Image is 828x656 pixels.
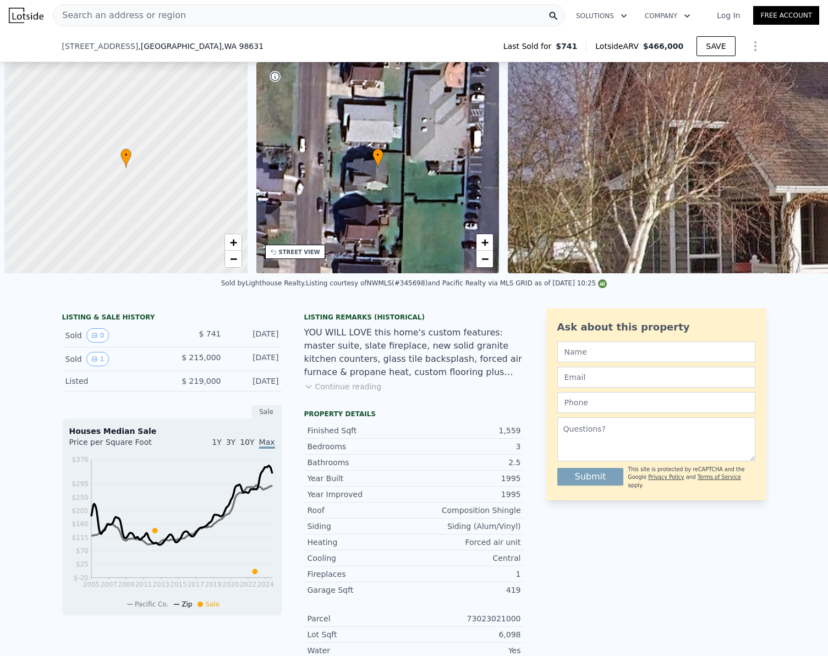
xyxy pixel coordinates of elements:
img: NWMLS Logo [598,279,607,288]
input: Email [557,367,755,388]
div: Fireplaces [308,569,414,580]
div: Yes [414,645,521,656]
a: Terms of Service [698,474,741,480]
div: Listed [65,376,163,387]
div: Sold [65,328,163,343]
div: Water [308,645,414,656]
div: 1 [414,569,521,580]
span: $466,000 [643,42,684,51]
button: Solutions [567,6,636,26]
div: Garage Sqft [308,585,414,596]
span: − [229,252,237,266]
div: 1995 [414,473,521,484]
div: Year Improved [308,489,414,500]
div: Sale [251,405,282,419]
div: 73023021000 [414,613,521,624]
span: , WA 98631 [222,42,264,51]
div: Parcel [308,613,414,624]
tspan: 2020 [222,581,239,588]
span: , [GEOGRAPHIC_DATA] [138,41,264,52]
div: 1,559 [414,425,521,436]
div: • [120,148,131,168]
tspan: $25 [76,560,89,568]
tspan: 2005 [83,581,100,588]
button: Show Options [744,35,766,57]
div: Heating [308,537,414,548]
a: Log In [704,10,753,21]
span: − [481,252,489,266]
input: Phone [557,392,755,413]
span: [STREET_ADDRESS] [62,41,139,52]
span: Lotside ARV [595,41,643,52]
button: Company [636,6,699,26]
span: $741 [556,41,577,52]
span: Pacific Co. [135,600,168,608]
div: Lot Sqft [308,629,414,640]
div: Siding (Alum/Vinyl) [414,521,521,532]
span: 10Y [240,438,254,446]
div: 6,098 [414,629,521,640]
a: Free Account [753,6,819,25]
div: This site is protected by reCAPTCHA and the Google and apply. [628,466,755,489]
div: Ask about this property [557,319,755,335]
tspan: $376 [72,456,89,464]
div: Finished Sqft [308,425,414,436]
div: Cooling [308,553,414,564]
div: Central [414,553,521,564]
div: [DATE] [230,376,279,387]
button: View historical data [86,328,109,343]
div: 419 [414,585,521,596]
tspan: $205 [72,507,89,515]
input: Name [557,341,755,362]
span: Sale [205,600,220,608]
span: 1Y [212,438,221,446]
div: 3 [414,441,521,452]
div: Roof [308,505,414,516]
tspan: 2011 [135,581,152,588]
tspan: 2013 [152,581,169,588]
div: Bathrooms [308,457,414,468]
div: 2.5 [414,457,521,468]
span: $ 741 [199,329,221,338]
div: 1995 [414,489,521,500]
div: Sold by Lighthouse Realty . [221,279,306,287]
button: Continue reading [304,381,382,392]
span: + [229,235,237,249]
tspan: 2019 [205,581,222,588]
tspan: 2017 [187,581,204,588]
a: Zoom in [476,234,493,251]
span: + [481,235,489,249]
tspan: $250 [72,494,89,501]
tspan: 2009 [118,581,135,588]
tspan: 2015 [170,581,187,588]
div: [DATE] [230,352,279,366]
div: Price per Square Foot [69,437,172,454]
a: Zoom out [476,251,493,267]
div: Listing courtesy of NWMLS (#345698) and Pacific Realty via MLS GRID as of [DATE] 10:25 [306,279,607,287]
tspan: 2007 [100,581,117,588]
div: Forced air unit [414,537,521,548]
a: Privacy Policy [648,474,684,480]
div: STREET VIEW [279,248,320,256]
div: Year Built [308,473,414,484]
div: [DATE] [230,328,279,343]
a: Zoom out [225,251,242,267]
div: Bedrooms [308,441,414,452]
tspan: $295 [72,480,89,488]
tspan: 2024 [257,581,274,588]
span: $ 219,000 [182,377,221,385]
tspan: $115 [72,534,89,542]
button: View historical data [86,352,109,366]
span: Search an address or region [53,9,186,22]
tspan: $70 [76,547,89,555]
div: YOU WILL LOVE this home's custom features: master suite, slate fireplace, new solid granite kitch... [304,326,524,379]
button: Submit [557,468,624,486]
div: Composition Shingle [414,505,521,516]
tspan: 2022 [239,581,256,588]
span: Last Sold for [503,41,556,52]
span: $ 215,000 [182,353,221,362]
a: Zoom in [225,234,242,251]
div: LISTING & SALE HISTORY [62,313,282,324]
tspan: $160 [72,520,89,528]
div: Houses Median Sale [69,426,275,437]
